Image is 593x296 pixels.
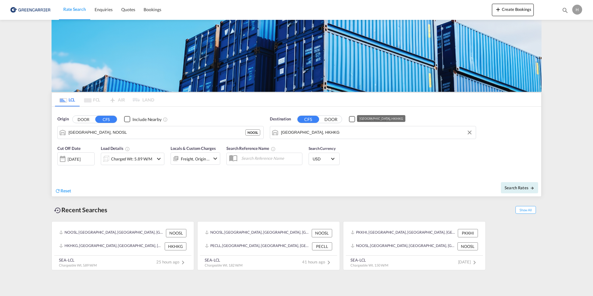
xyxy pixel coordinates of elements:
[52,107,541,196] div: Origin DOOR CFS Checkbox No InkUnchecked: Ignores neighbouring ports when fetching rates.Checked ...
[125,146,130,151] md-icon: Chargeable Weight
[226,146,276,151] span: Search Reference Name
[51,20,542,92] img: GreenCarrierFCL_LCL.png
[155,155,163,163] md-icon: icon-chevron-down
[351,229,456,237] div: PKKHI, Karachi, Pakistan, Indian Subcontinent, Asia Pacific
[165,242,186,250] div: HKHKG
[359,115,403,122] div: [GEOGRAPHIC_DATA], HKHKG
[297,116,319,123] button: CFS
[181,155,210,163] div: Freight Origin Destination
[205,229,310,237] div: NOOSL, Oslo, Norway, Northern Europe, Europe
[171,146,216,151] span: Locals & Custom Charges
[349,116,386,123] md-checkbox: Checkbox No Ink
[562,7,568,16] div: icon-magnify
[313,156,330,162] span: USD
[121,7,135,12] span: Quotes
[59,257,97,263] div: SEA-LCL
[51,203,110,217] div: Recent Searches
[51,221,194,270] recent-search-card: NOOSL, [GEOGRAPHIC_DATA], [GEOGRAPHIC_DATA], [GEOGRAPHIC_DATA], [GEOGRAPHIC_DATA] NOOSLHKHKG, [GE...
[156,259,187,264] span: 25 hours ago
[9,3,51,17] img: e39c37208afe11efa9cb1d7a6ea7d6f5.png
[457,242,478,250] div: NOOSL
[238,154,302,163] input: Search Reference Name
[101,153,164,165] div: Charged Wt: 5.89 W/Micon-chevron-down
[57,152,95,165] div: [DATE]
[54,207,61,214] md-icon: icon-backup-restore
[205,242,310,250] div: PECLL, Callao, Peru, South America, Americas
[494,6,502,13] md-icon: icon-plus 400-fg
[166,229,186,237] div: NOOSL
[465,128,474,137] button: Clear Input
[471,259,478,266] md-icon: icon-chevron-right
[55,93,80,106] md-tab-item: LCL
[171,152,220,165] div: Freight Origin Destinationicon-chevron-down
[492,4,534,16] button: icon-plus 400-fgCreate Bookings
[63,7,86,12] span: Rate Search
[179,259,187,266] md-icon: icon-chevron-right
[55,188,71,195] div: icon-refreshReset
[515,206,536,214] span: Show All
[73,116,94,123] button: DOOR
[309,146,336,151] span: Search Currency
[325,259,332,266] md-icon: icon-chevron-right
[132,116,162,123] div: Include Nearby
[212,155,219,162] md-icon: icon-chevron-down
[59,242,163,250] div: HKHKG, Hong Kong, Hong Kong, Greater China & Far East Asia, Asia Pacific
[281,128,473,137] input: Search by Port
[59,263,97,267] span: Chargeable Wt. 5.89 W/M
[57,116,69,122] span: Origin
[55,93,154,106] md-pagination-wrapper: Use the left and right arrow keys to navigate between tabs
[95,116,117,123] button: CFS
[101,146,130,151] span: Load Details
[505,185,534,190] span: Search Rates
[124,116,162,123] md-checkbox: Checkbox No Ink
[144,7,161,12] span: Bookings
[312,229,332,237] div: NOOSL
[270,126,476,139] md-input-container: Hong Kong, HKHKG
[58,126,263,139] md-input-container: Oslo, NOOSL
[95,7,113,12] span: Enquiries
[501,182,538,193] button: Search Ratesicon-arrow-right
[302,259,332,264] span: 41 hours ago
[350,263,388,267] span: Chargeable Wt. 1.50 W/M
[458,229,478,237] div: PKKHI
[57,165,62,173] md-datepicker: Select
[343,221,486,270] recent-search-card: PKKHI, [GEOGRAPHIC_DATA], [GEOGRAPHIC_DATA], [GEOGRAPHIC_DATA], [GEOGRAPHIC_DATA] PKKHINOOSL, [GE...
[111,155,152,163] div: Charged Wt: 5.89 W/M
[55,188,60,194] md-icon: icon-refresh
[205,257,243,263] div: SEA-LCL
[60,188,71,193] span: Reset
[205,263,243,267] span: Chargeable Wt. 1.82 W/M
[562,7,568,14] md-icon: icon-magnify
[163,117,168,122] md-icon: Unchecked: Ignores neighbouring ports when fetching rates.Checked : Includes neighbouring ports w...
[458,259,478,264] span: [DATE]
[530,186,534,190] md-icon: icon-arrow-right
[270,116,291,122] span: Destination
[351,242,456,250] div: NOOSL, Oslo, Norway, Northern Europe, Europe
[572,5,582,15] div: H
[57,146,81,151] span: Cut Off Date
[69,128,245,137] input: Search by Port
[271,146,276,151] md-icon: Your search will be saved by the below given name
[245,129,260,136] div: NOOSL
[350,257,388,263] div: SEA-LCL
[59,229,164,237] div: NOOSL, Oslo, Norway, Northern Europe, Europe
[68,156,80,162] div: [DATE]
[312,242,332,250] div: PECLL
[197,221,340,270] recent-search-card: NOOSL, [GEOGRAPHIC_DATA], [GEOGRAPHIC_DATA], [GEOGRAPHIC_DATA], [GEOGRAPHIC_DATA] NOOSLPECLL, [GE...
[312,154,336,163] md-select: Select Currency: $ USDUnited States Dollar
[320,116,342,123] button: DOOR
